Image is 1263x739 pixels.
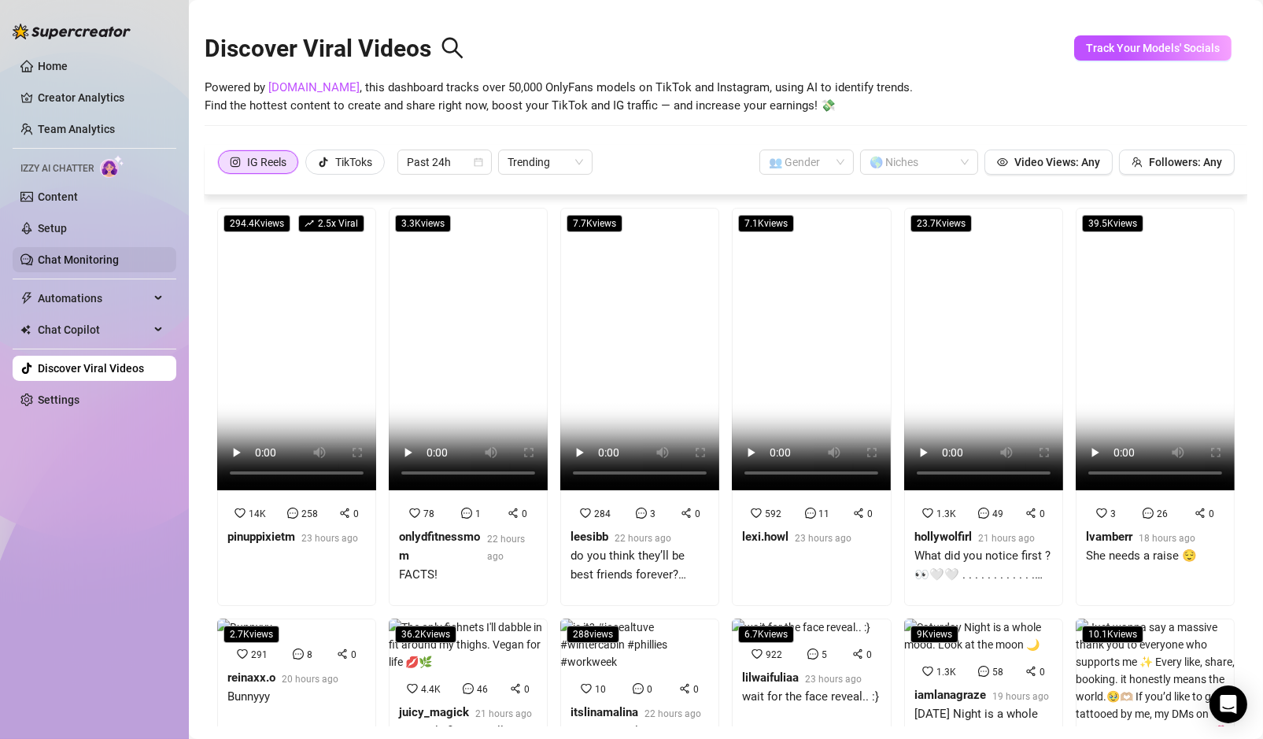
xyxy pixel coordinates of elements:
strong: leesibb [571,530,608,544]
span: 10.1K views [1082,626,1143,643]
span: Track Your Models' Socials [1086,42,1220,54]
img: is it? #josealtuve #wintercabin #phillies #workweek [560,619,719,671]
div: TikToks [335,150,372,174]
span: share-alt [508,508,519,519]
a: Creator Analytics [38,85,164,110]
strong: lvamberr [1086,530,1132,544]
strong: onlydfitnessmom [399,530,480,563]
a: [DOMAIN_NAME] [268,80,360,94]
strong: lexi.howl [742,530,788,544]
div: IG Reels [247,150,286,174]
span: message [978,508,989,519]
a: 39.5Kviews3260lvamberr18 hours agoShe needs a raise 😌 [1076,208,1235,606]
span: 1.3K [936,508,956,519]
span: share-alt [1025,508,1036,519]
img: The only fishnets I'll dabble in fit around my thighs. Vegan for life 💋🌿 [389,619,548,671]
div: Open Intercom Messenger [1209,685,1247,723]
span: 23 hours ago [301,533,358,544]
span: 23 hours ago [795,533,851,544]
span: 1 [475,508,481,519]
span: 36.2K views [395,626,456,643]
img: AI Chatter [100,155,124,178]
button: Track Your Models' Socials [1074,35,1232,61]
span: team [1132,157,1143,168]
img: Saturday Night is a whole mood. Look at the moon 🌙 [904,619,1063,653]
strong: reinaxx.o [227,671,275,685]
span: 0 [693,684,699,695]
span: 58 [992,667,1003,678]
a: 294.4Kviewsrise2.5x Viral14K2580pinuppixietm23 hours ago [217,208,376,606]
strong: juicy_magick [399,705,469,719]
span: 3.3K views [395,215,451,232]
h2: Discover Viral Videos [205,34,464,64]
span: 258 [301,508,318,519]
span: 0 [1040,508,1045,519]
span: message [636,508,647,519]
span: rise [305,219,314,228]
span: 49 [992,508,1003,519]
span: 288 views [567,626,619,643]
span: heart [235,508,246,519]
span: heart [1096,508,1107,519]
button: Followers: Any [1119,150,1235,175]
span: 7.7K views [567,215,622,232]
span: 5 [822,649,827,660]
span: 6.7K views [738,626,794,643]
a: 7.7Kviews28430leesibb22 hours agodo you think they’ll be best friends forever? #explore #supergir... [560,208,719,606]
span: search [441,36,464,60]
span: message [805,508,816,519]
a: 3.3Kviews7810onlydfitnessmom22 hours agoFACTS! [389,208,548,606]
span: 2.5 x Viral [298,215,364,232]
span: Chat Copilot [38,317,150,342]
div: What did you notice first ? 👀🤍🤍 . . . . . . . . . . . . #relatable #fyp #girls #tattoos #girlwith... [914,547,1053,584]
a: Setup [38,222,67,235]
span: heart [922,508,933,519]
span: 4.4K [421,684,441,695]
div: FACTS! [399,566,537,585]
strong: pinuppixietm [227,530,295,544]
a: 23.7Kviews1.3K490hollywolfirl21 hours agoWhat did you notice first ? 👀🤍🤍 . . . . . . . . . . . . ... [904,208,1063,606]
span: 8 [307,649,312,660]
a: 7.1Kviews592110lexi.howl23 hours ago [732,208,891,606]
strong: itslinamalina [571,705,638,719]
span: heart [581,683,592,694]
button: Video Views: Any [984,150,1113,175]
span: 19 hours ago [992,691,1049,702]
span: tik-tok [318,157,329,168]
span: 20 hours ago [282,674,338,685]
span: message [1143,508,1154,519]
span: eye [997,157,1008,168]
span: Past 24h [407,150,482,174]
strong: iamlanagraze [914,688,986,702]
span: 3 [1110,508,1116,519]
span: calendar [474,157,483,167]
span: 2.7K views [223,626,279,643]
span: 3 [650,508,656,519]
span: 1.3K [936,667,956,678]
span: 14K [249,508,266,519]
span: share-alt [681,508,692,519]
img: Bunnyyy [217,619,272,636]
span: 0 [647,684,652,695]
strong: hollywolfirl [914,530,972,544]
span: 21 hours ago [978,533,1035,544]
span: share-alt [339,508,350,519]
a: Settings [38,394,79,406]
span: Trending [508,150,583,174]
span: 39.5K views [1082,215,1143,232]
span: 18 hours ago [1139,533,1195,544]
span: message [293,648,304,660]
a: Home [38,60,68,72]
span: message [633,683,644,694]
span: heart [237,648,248,660]
img: Chat Copilot [20,324,31,335]
span: share-alt [1195,508,1206,519]
span: instagram [230,157,241,168]
span: message [461,508,472,519]
span: Powered by , this dashboard tracks over 50,000 OnlyFans models on TikTok and Instagram, using AI ... [205,79,913,116]
div: do you think they’ll be best friends forever? #explore #supergirlcosplay #cosplayergirls [571,547,709,584]
span: heart [922,666,933,677]
span: 23.7K views [910,215,972,232]
span: heart [751,508,762,519]
a: Discover Viral Videos [38,362,144,375]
